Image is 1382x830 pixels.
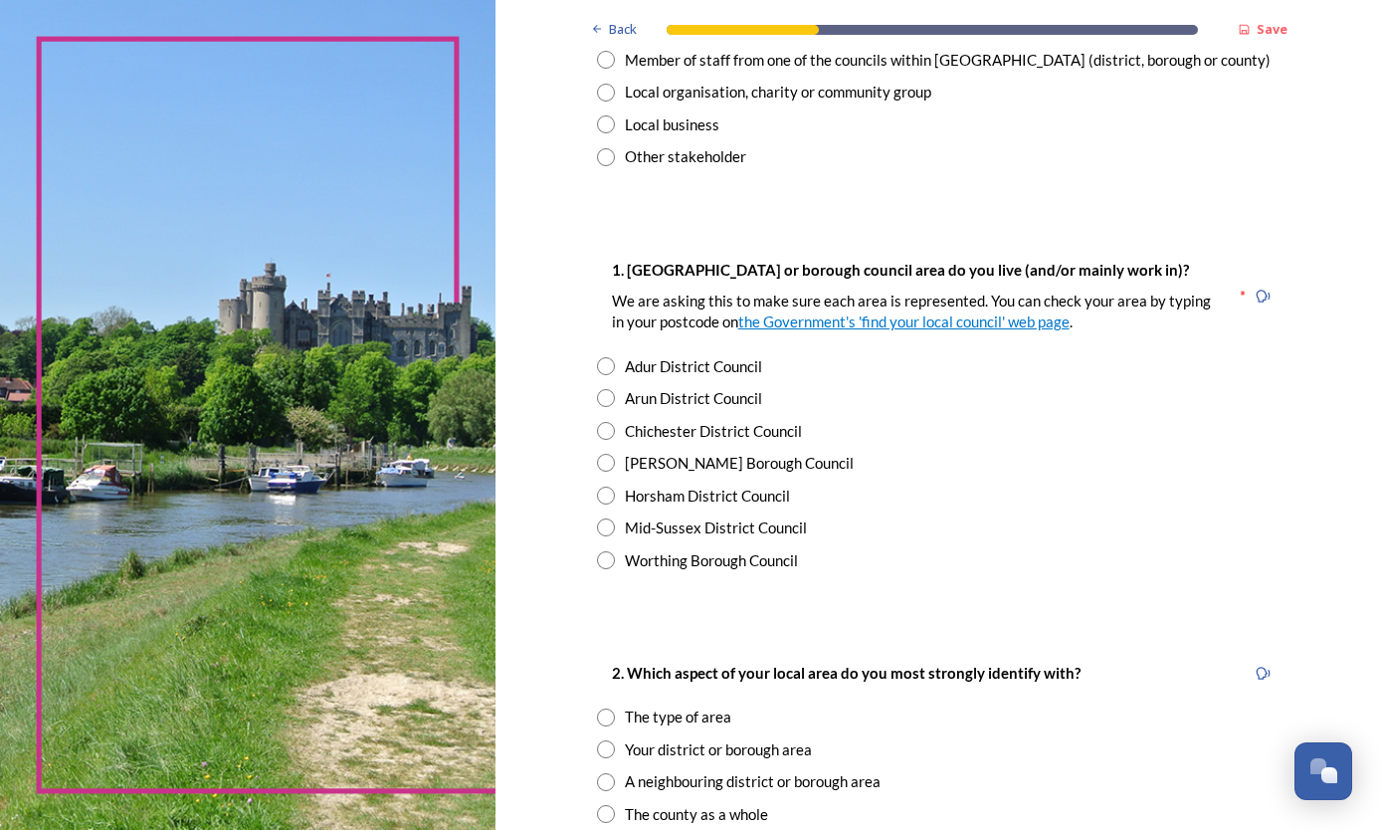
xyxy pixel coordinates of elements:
[625,113,719,136] div: Local business
[612,664,1081,682] strong: 2. Which aspect of your local area do you most strongly identify with?
[612,291,1223,333] p: We are asking this to make sure each area is represented. You can check your area by typing in yo...
[625,420,802,443] div: Chichester District Council
[625,485,790,508] div: Horsham District Council
[625,738,812,761] div: Your district or borough area
[625,549,798,572] div: Worthing Borough Council
[1294,742,1352,800] button: Open Chat
[625,387,762,410] div: Arun District Council
[625,517,807,539] div: Mid-Sussex District Council
[1257,20,1287,38] strong: Save
[625,770,881,793] div: A neighbouring district or borough area
[612,261,1189,279] strong: 1. [GEOGRAPHIC_DATA] or borough council area do you live (and/or mainly work in)?
[738,312,1070,330] a: the Government's 'find your local council' web page
[625,49,1271,72] div: Member of staff from one of the councils within [GEOGRAPHIC_DATA] (district, borough or county)
[625,452,854,475] div: [PERSON_NAME] Borough Council
[625,803,768,826] div: The county as a whole
[625,355,762,378] div: Adur District Council
[625,706,731,728] div: The type of area
[625,145,746,168] div: Other stakeholder
[625,81,931,104] div: Local organisation, charity or community group
[609,20,637,39] span: Back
